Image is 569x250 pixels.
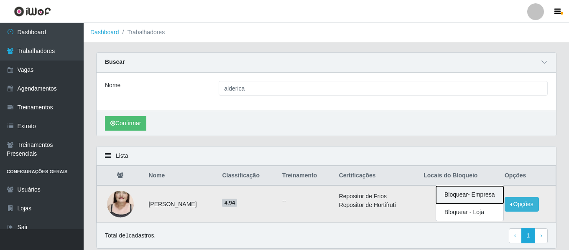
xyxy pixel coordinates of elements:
li: Trabalhadores [119,28,165,37]
button: Bloquear - Loja [436,204,503,221]
th: Locais do Bloqueio [418,166,500,186]
strong: Buscar [105,58,125,65]
a: Next [535,228,548,243]
li: Repositor de Frios [339,192,414,201]
th: Opções [500,166,556,186]
th: Certificações [334,166,419,186]
ul: -- [282,197,329,205]
button: Opções [505,197,539,212]
a: Dashboard [90,29,119,35]
th: Treinamento [277,166,334,186]
li: Repositor de Hortifruti [339,201,414,210]
a: 1 [521,228,536,243]
th: Classificação [217,166,277,186]
div: Lista [97,146,556,166]
span: ‹ [514,232,516,239]
th: Nome [143,166,217,186]
span: › [540,232,542,239]
button: Confirmar [105,116,146,131]
td: [PERSON_NAME] [143,185,217,223]
button: Bloquear - Empresa [436,186,503,204]
input: Digite o Nome... [219,81,548,96]
img: CoreUI Logo [14,6,51,17]
a: Previous [509,228,522,243]
p: Total de 1 cadastros. [105,231,156,240]
img: 1745854264697.jpeg [107,180,134,228]
nav: pagination [509,228,548,243]
nav: breadcrumb [84,23,569,42]
label: Nome [105,81,120,90]
span: 4.94 [222,199,237,207]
